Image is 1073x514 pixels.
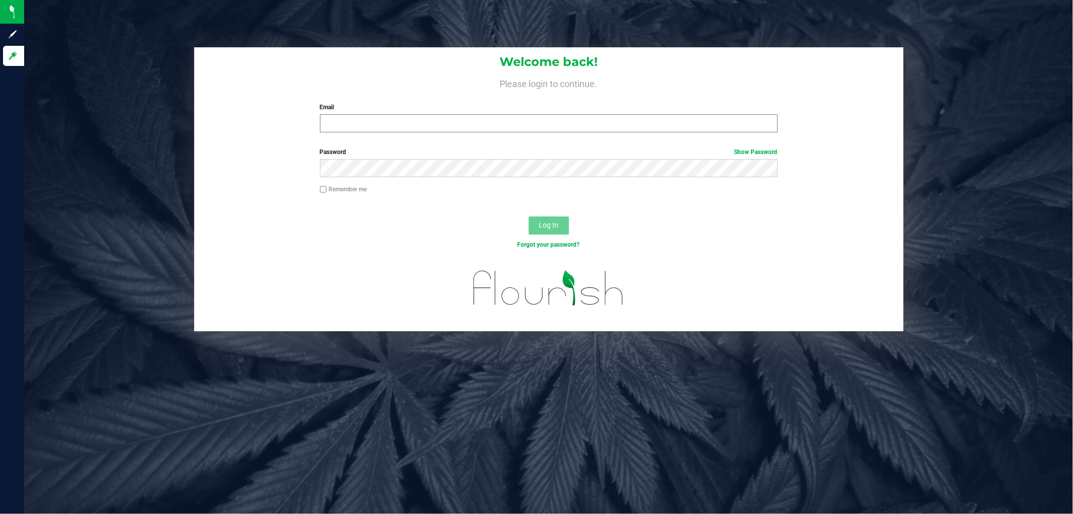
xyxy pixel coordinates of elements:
[460,260,637,317] img: flourish_logo.svg
[529,216,569,235] button: Log In
[320,185,367,194] label: Remember me
[539,221,558,229] span: Log In
[8,29,18,39] inline-svg: Sign up
[320,186,327,193] input: Remember me
[194,77,903,89] h4: Please login to continue.
[518,241,580,248] a: Forgot your password?
[734,149,778,156] a: Show Password
[320,149,347,156] span: Password
[194,55,903,68] h1: Welcome back!
[8,51,18,61] inline-svg: Log in
[320,103,778,112] label: Email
